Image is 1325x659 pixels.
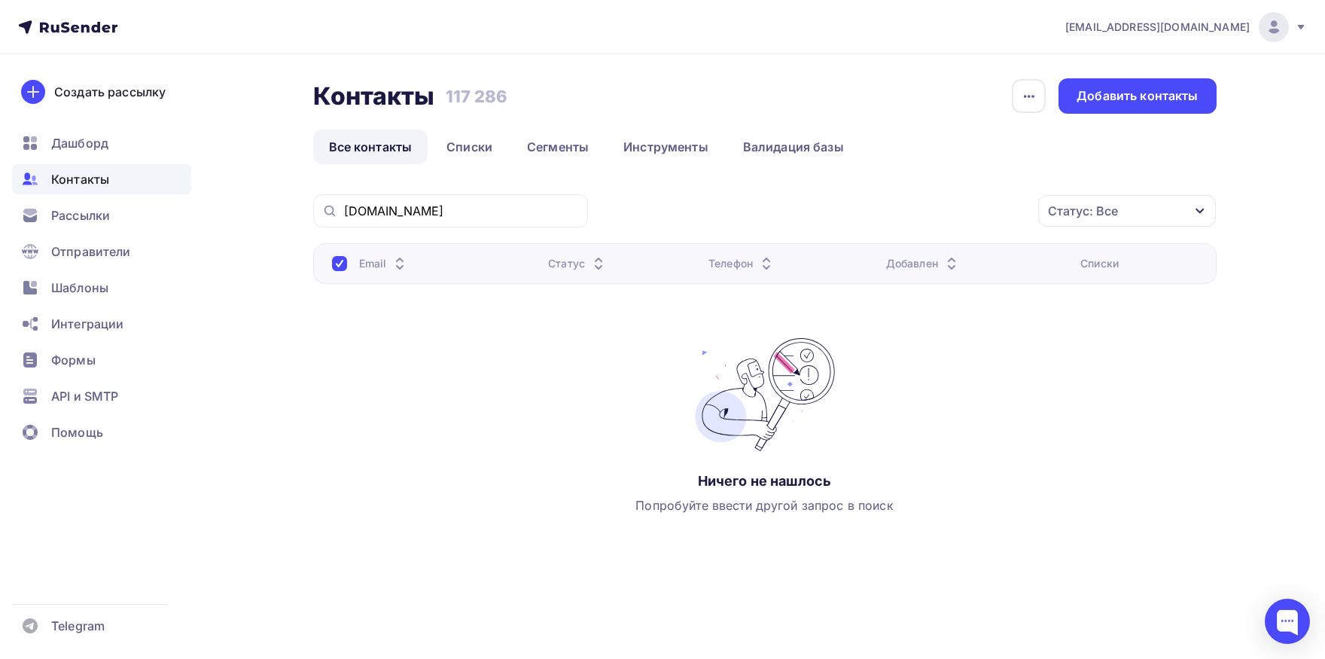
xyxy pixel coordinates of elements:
[1065,20,1250,35] span: [EMAIL_ADDRESS][DOMAIN_NAME]
[12,345,191,375] a: Формы
[12,200,191,230] a: Рассылки
[51,387,118,405] span: API и SMTP
[51,279,108,297] span: Шаблоны
[12,164,191,194] a: Контакты
[51,351,96,369] span: Формы
[313,81,435,111] h2: Контакты
[54,83,166,101] div: Создать рассылку
[51,423,103,441] span: Помощь
[608,130,724,164] a: Инструменты
[548,256,608,271] div: Статус
[1077,87,1198,105] div: Добавить контакты
[344,203,579,219] input: Поиск
[708,256,775,271] div: Телефон
[359,256,410,271] div: Email
[1065,12,1307,42] a: [EMAIL_ADDRESS][DOMAIN_NAME]
[12,273,191,303] a: Шаблоны
[51,134,108,152] span: Дашборд
[313,130,428,164] a: Все контакты
[51,617,105,635] span: Telegram
[727,130,860,164] a: Валидация базы
[511,130,605,164] a: Сегменты
[1037,194,1217,227] button: Статус: Все
[51,206,110,224] span: Рассылки
[51,170,109,188] span: Контакты
[1080,256,1119,271] div: Списки
[12,128,191,158] a: Дашборд
[51,243,131,261] span: Отправители
[12,236,191,267] a: Отправители
[886,256,961,271] div: Добавлен
[698,472,831,490] div: Ничего не нашлось
[431,130,508,164] a: Списки
[51,315,123,333] span: Интеграции
[446,86,508,107] h3: 117 286
[635,496,893,514] div: Попробуйте ввести другой запрос в поиск
[1048,202,1118,220] div: Статус: Все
